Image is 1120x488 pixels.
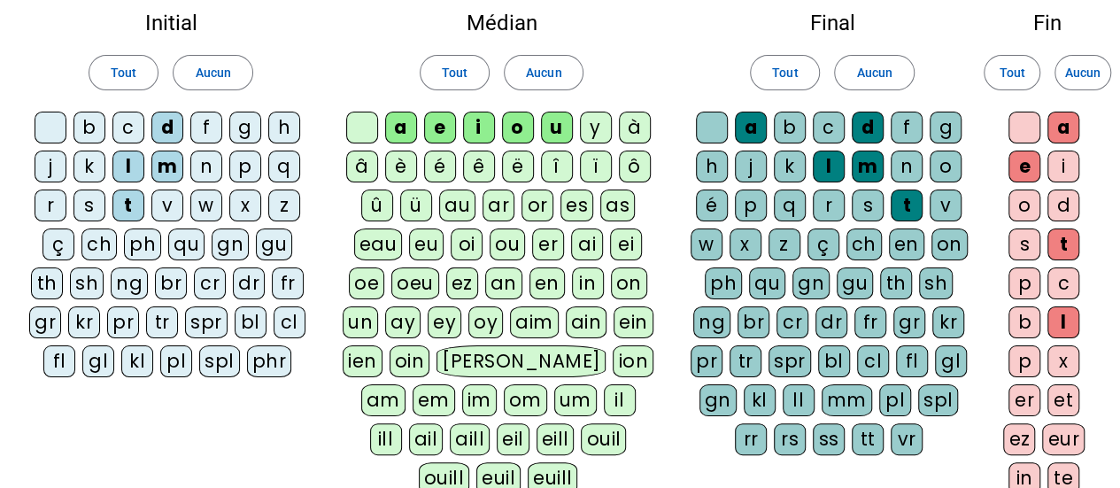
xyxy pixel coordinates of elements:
div: w [190,190,222,221]
div: ey [428,306,461,338]
div: a [1047,112,1079,143]
div: ss [813,423,845,455]
div: et [1047,384,1079,416]
div: ain [566,306,607,338]
div: ez [446,267,478,299]
div: br [155,267,187,299]
div: g [930,112,962,143]
div: gn [699,384,737,416]
button: Tout [420,55,490,90]
div: h [268,112,300,143]
div: v [930,190,962,221]
span: Tout [999,62,1024,83]
div: x [730,229,761,260]
button: Aucun [834,55,914,90]
div: m [852,151,884,182]
div: é [696,190,728,221]
div: gn [212,229,249,260]
div: s [852,190,884,221]
div: ai [571,229,603,260]
div: f [891,112,923,143]
div: t [112,190,144,221]
div: u [541,112,573,143]
div: dr [815,306,847,338]
div: au [439,190,475,221]
div: c [1047,267,1079,299]
div: ou [490,229,525,260]
div: l [112,151,144,182]
div: t [891,190,923,221]
div: ô [619,151,651,182]
div: ph [124,229,161,260]
div: pl [160,345,192,377]
div: l [813,151,845,182]
button: Tout [750,55,820,90]
div: cl [274,306,305,338]
div: û [361,190,393,221]
div: ein [614,306,653,338]
div: r [813,190,845,221]
div: th [31,267,63,299]
div: un [343,306,378,338]
div: sh [70,267,104,299]
div: î [541,151,573,182]
div: g [229,112,261,143]
div: à [619,112,651,143]
div: n [891,151,923,182]
div: p [1008,345,1040,377]
div: oy [468,306,503,338]
div: ll [783,384,815,416]
div: eur [1042,423,1085,455]
div: ch [846,229,882,260]
div: ch [81,229,117,260]
div: eau [354,229,403,260]
div: il [604,384,636,416]
div: ail [409,423,444,455]
div: fl [43,345,75,377]
div: b [1008,306,1040,338]
div: er [1008,384,1040,416]
div: rs [774,423,806,455]
span: Aucun [1065,62,1101,83]
div: y [580,112,612,143]
div: e [424,112,456,143]
div: cr [776,306,808,338]
span: Tout [442,62,467,83]
div: ay [385,306,421,338]
h2: Fin [1003,12,1092,34]
div: br [738,306,769,338]
div: q [774,190,806,221]
div: x [229,190,261,221]
div: ion [613,345,653,377]
div: ph [705,267,742,299]
div: phr [247,345,292,377]
div: p [229,151,261,182]
div: t [1047,229,1079,260]
div: d [852,112,884,143]
div: an [485,267,522,299]
div: ien [343,345,382,377]
div: bl [235,306,266,338]
div: o [502,112,534,143]
div: gl [82,345,114,377]
div: [PERSON_NAME] [436,345,606,377]
div: b [774,112,806,143]
div: e [1008,151,1040,182]
div: o [930,151,962,182]
div: fr [272,267,304,299]
div: c [813,112,845,143]
div: vr [891,423,923,455]
div: spl [918,384,959,416]
div: ouil [581,423,626,455]
div: gu [837,267,873,299]
div: spr [185,306,228,338]
h2: Final [690,12,975,34]
div: m [151,151,183,182]
div: tr [146,306,178,338]
div: qu [168,229,205,260]
div: ng [693,306,730,338]
div: eu [409,229,444,260]
div: z [268,190,300,221]
div: s [1008,229,1040,260]
div: pl [879,384,911,416]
